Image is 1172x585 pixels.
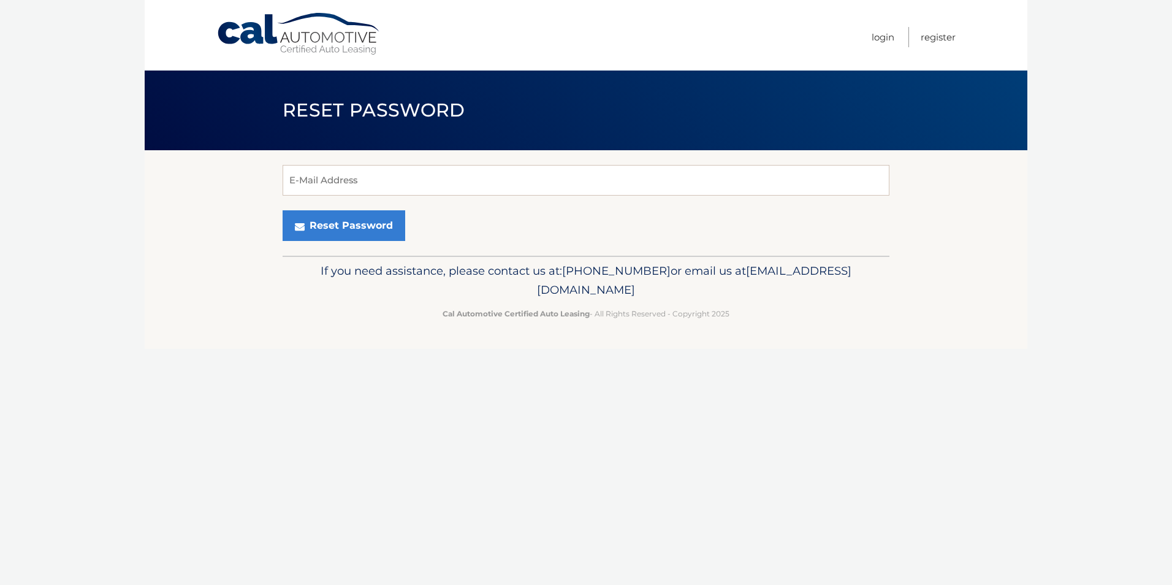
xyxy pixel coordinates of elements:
[291,307,881,320] p: - All Rights Reserved - Copyright 2025
[283,99,465,121] span: Reset Password
[216,12,382,56] a: Cal Automotive
[921,27,956,47] a: Register
[872,27,894,47] a: Login
[283,165,889,196] input: E-Mail Address
[562,264,671,278] span: [PHONE_NUMBER]
[283,210,405,241] button: Reset Password
[443,309,590,318] strong: Cal Automotive Certified Auto Leasing
[291,261,881,300] p: If you need assistance, please contact us at: or email us at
